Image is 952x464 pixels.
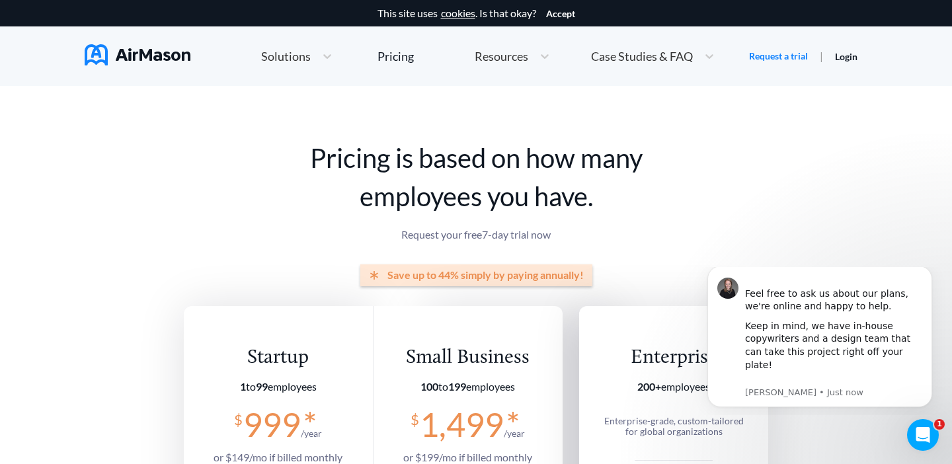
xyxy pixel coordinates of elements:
a: Pricing [377,44,414,68]
a: Request a trial [749,50,808,63]
h1: Pricing is based on how many employees you have. [184,139,769,215]
p: Request your free 7 -day trial now [184,229,769,241]
span: $ [234,406,243,428]
span: Enterprise-grade, custom-tailored for global organizations [604,415,744,437]
iframe: Intercom live chat [907,419,939,451]
div: Message content [58,7,235,118]
div: Small Business [403,346,532,370]
div: Feel free to ask us about our plans, we're online and happy to help. [58,7,235,46]
span: 999 [243,405,301,444]
div: Pricing [377,50,414,62]
img: AirMason Logo [85,44,190,65]
span: or $ 199 /mo if billed monthly [403,451,532,463]
b: 99 [256,380,268,393]
img: Profile image for Holly [30,11,51,32]
span: 1 [934,419,945,430]
div: Keep in mind, we have in-house copywriters and a design team that can take this project right off... [58,53,235,118]
span: Solutions [261,50,311,62]
a: cookies [441,7,475,19]
div: Startup [214,346,342,370]
span: $ [411,406,419,428]
section: employees [403,381,532,393]
section: employees [214,381,342,393]
div: Enterprise [598,346,750,370]
span: Save up to 44% simply by paying annually! [387,269,584,281]
span: to [240,380,268,393]
button: Accept cookies [546,9,575,19]
b: 100 [420,380,438,393]
span: | [820,50,823,62]
b: 199 [448,380,466,393]
span: Case Studies & FAQ [591,50,693,62]
p: Message from Holly, sent Just now [58,120,235,132]
span: or $ 149 /mo if billed monthly [214,451,342,463]
a: Login [835,51,857,62]
b: 200+ [637,380,661,393]
iframe: Intercom notifications message [688,267,952,415]
span: to [420,380,466,393]
span: Resources [475,50,528,62]
section: employees [598,381,750,393]
span: 1,499 [420,405,504,444]
b: 1 [240,380,246,393]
